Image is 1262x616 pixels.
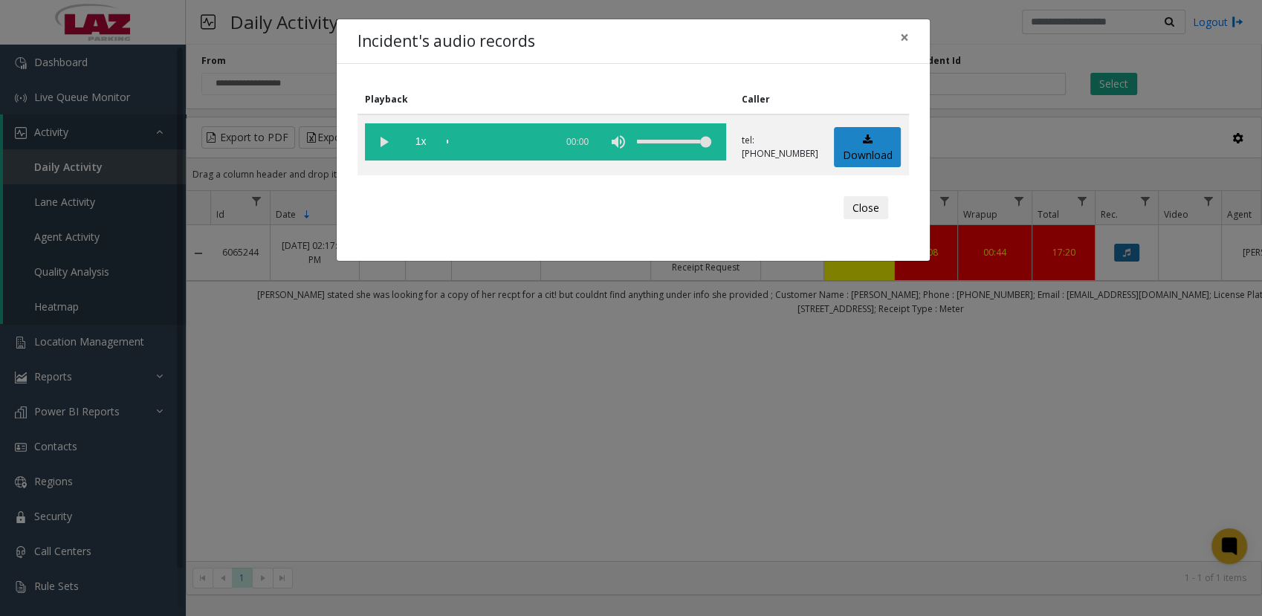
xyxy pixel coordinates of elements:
div: scrub bar [447,123,548,161]
span: × [900,27,909,48]
div: volume level [637,123,711,161]
p: tel:[PHONE_NUMBER] [742,134,818,161]
button: Close [844,196,888,220]
button: Close [890,19,919,56]
h4: Incident's audio records [357,30,535,54]
th: Playback [357,85,734,114]
span: playback speed button [402,123,439,161]
th: Caller [734,85,826,114]
a: Download [834,127,901,168]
